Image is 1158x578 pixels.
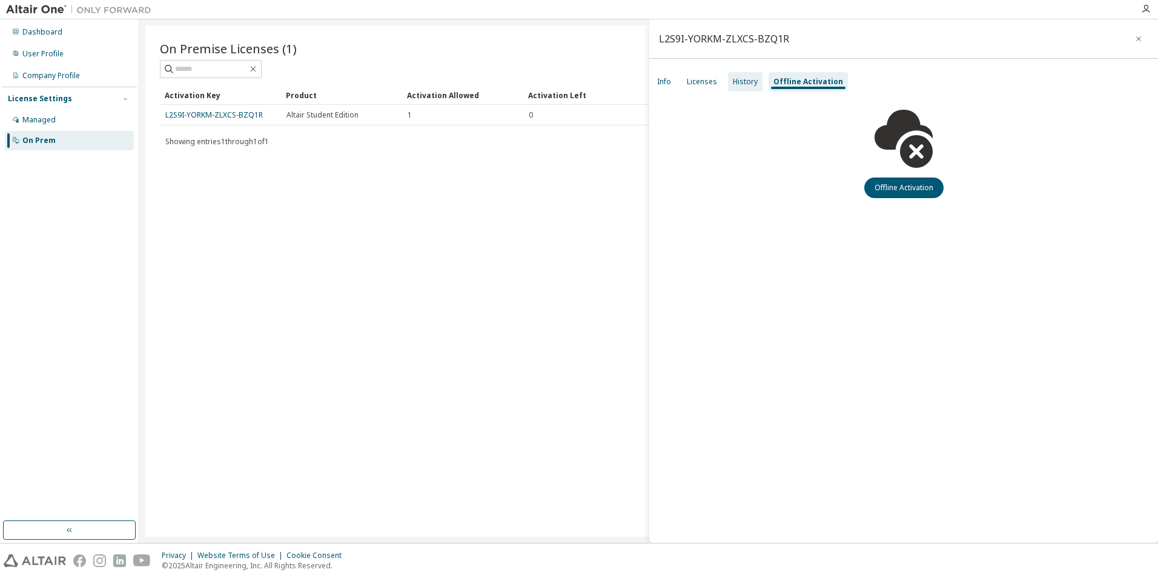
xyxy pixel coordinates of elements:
img: Altair One [6,4,157,16]
span: 0 [529,110,533,120]
div: L2S9I-YORKM-ZLXCS-BZQ1R [659,34,789,44]
div: Info [657,77,671,87]
span: Altair Student Edition [286,110,359,120]
div: Licenses [687,77,717,87]
div: Website Terms of Use [197,551,286,560]
div: Cookie Consent [286,551,349,560]
p: © 2025 Altair Engineering, Inc. All Rights Reserved. [162,560,349,571]
div: Company Profile [22,71,80,81]
div: Activation Allowed [407,85,518,105]
img: facebook.svg [73,554,86,567]
div: Activation Key [165,85,276,105]
img: youtube.svg [133,554,151,567]
div: On Prem [22,136,56,145]
a: L2S9I-YORKM-ZLXCS-BZQ1R [165,110,263,120]
img: altair_logo.svg [4,554,66,567]
span: 1 [408,110,412,120]
div: License Settings [8,94,72,104]
div: Privacy [162,551,197,560]
span: On Premise Licenses (1) [160,40,297,57]
img: linkedin.svg [113,554,126,567]
div: Product [286,85,397,105]
button: Offline Activation [864,178,944,198]
img: instagram.svg [93,554,106,567]
span: Showing entries 1 through 1 of 1 [165,136,269,147]
div: Offline Activation [773,77,843,87]
div: User Profile [22,49,64,59]
div: Dashboard [22,27,62,37]
div: History [733,77,758,87]
div: Managed [22,115,56,125]
div: Activation Left [528,85,640,105]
